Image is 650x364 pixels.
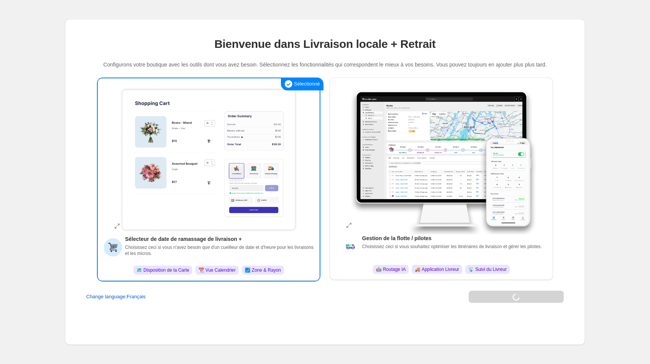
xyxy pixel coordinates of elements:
img: Smart Routing & Driver Tools [346,84,536,235]
span: 📆 Vue Calendrier [198,267,236,273]
button: Change language:Français [86,294,146,299]
span: 🚚 Application Livreur [415,266,459,272]
p: Bienvenue dans Livraison locale + Retrait [86,36,564,52]
img: Simple Delivery Scheduler [114,84,304,236]
span: Sélectionné [294,80,320,88]
span: 🤖 Routage IA [376,266,406,272]
p: Choisissez ceci si vous souhaitez optimiser les itinéraires de livraison et gérer les pilotes. [362,244,542,250]
img: van [346,242,355,251]
span: 📡 Suivi du Livreur [468,266,507,272]
p: Choisissez ceci si vous n'avez besoin que d'un cueilleur de date et d'heure pour les livraisons e... [125,244,314,256]
img: cart [108,243,117,252]
span: 🗺️ Disposition de la Carte [136,267,189,273]
h3: Gestion de la flotte / pilotes [362,234,542,242]
h3: Sélecteur de date de ramassage de livraison + [125,235,314,243]
p: Configurons votre boutique avec les outils dont vous avez besoin. Sélectionnez les fonctionnalité... [86,61,564,68]
span: 🗾 Zone & Rayon [245,267,281,273]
